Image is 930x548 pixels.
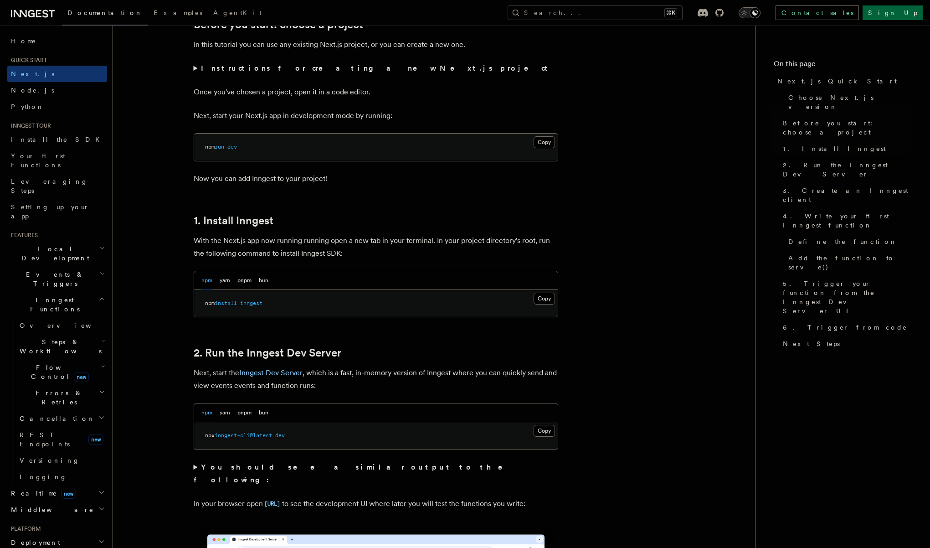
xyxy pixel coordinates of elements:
button: Realtimenew [7,485,107,501]
a: Before you start: choose a project [779,115,912,140]
a: Define the function [785,233,912,250]
span: Flow Control [16,363,100,381]
a: 5. Trigger your function from the Inngest Dev Server UI [779,275,912,319]
a: Inngest Dev Server [239,368,303,377]
a: 2. Run the Inngest Dev Server [779,157,912,182]
span: Deployment [7,538,60,547]
span: 2. Run the Inngest Dev Server [783,160,912,179]
p: In this tutorial you can use any existing Next.js project, or you can create a new one. [194,38,558,51]
a: 3. Create an Inngest client [779,182,912,208]
p: With the Next.js app now running running open a new tab in your terminal. In your project directo... [194,234,558,260]
a: Add the function to serve() [785,250,912,275]
a: Install the SDK [7,131,107,148]
button: pnpm [237,403,252,422]
a: 2. Run the Inngest Dev Server [194,346,341,359]
button: npm [201,403,212,422]
span: Define the function [788,237,897,246]
button: Copy [534,425,555,437]
span: Examples [154,9,202,16]
summary: You should see a similar output to the following: [194,461,558,486]
span: new [61,489,76,499]
button: Copy [534,136,555,148]
span: Logging [20,473,67,481]
p: Next, start the , which is a fast, in-memory version of Inngest where you can quickly send and vi... [194,367,558,392]
span: Choose Next.js version [788,93,912,111]
a: 1. Install Inngest [779,140,912,157]
a: Next Steps [779,336,912,352]
span: new [74,372,89,382]
span: Inngest Functions [7,295,98,314]
span: inngest [240,300,262,306]
span: Setting up your app [11,203,89,220]
button: bun [259,403,268,422]
span: Cancellation [16,414,95,423]
button: Toggle dark mode [739,7,760,18]
button: Cancellation [16,410,107,427]
span: npm [205,300,215,306]
a: Python [7,98,107,115]
span: dev [275,432,285,439]
span: Leveraging Steps [11,178,88,194]
a: Versioning [16,452,107,469]
span: 5. Trigger your function from the Inngest Dev Server UI [783,279,912,315]
span: REST Endpoints [20,431,70,448]
span: 3. Create an Inngest client [783,186,912,204]
span: Middleware [7,505,94,514]
span: 4. Write your first Inngest function [783,212,912,230]
a: Contact sales [776,5,859,20]
span: Versioning [20,457,80,464]
a: Setting up your app [7,199,107,224]
span: Errors & Retries [16,388,99,407]
button: Local Development [7,241,107,266]
summary: Instructions for creating a new Next.js project [194,62,558,75]
span: run [215,144,224,150]
span: 6. Trigger from code [783,323,907,332]
a: 1. Install Inngest [194,214,273,227]
a: Examples [148,3,208,25]
span: Home [11,36,36,46]
span: new [88,434,103,445]
a: 6. Trigger from code [779,319,912,336]
span: Python [11,103,44,110]
span: 1. Install Inngest [783,144,886,153]
span: npx [205,432,215,439]
a: Logging [16,469,107,485]
button: Search...⌘K [508,5,683,20]
button: pnpm [237,271,252,290]
span: Next Steps [783,339,840,348]
span: Overview [20,322,113,329]
span: Documentation [67,9,143,16]
code: [URL] [263,500,282,508]
span: Your first Functions [11,152,65,169]
span: Before you start: choose a project [783,119,912,137]
button: Middleware [7,501,107,518]
span: inngest-cli@latest [215,432,272,439]
a: Sign Up [863,5,923,20]
a: Overview [16,317,107,334]
span: Steps & Workflows [16,337,102,356]
button: Inngest Functions [7,292,107,317]
span: Realtime [7,489,76,498]
p: Once you've chosen a project, open it in a code editor. [194,86,558,98]
p: Now you can add Inngest to your project! [194,172,558,185]
span: Local Development [7,244,99,263]
a: Choose Next.js version [785,89,912,115]
button: Flow Controlnew [16,359,107,385]
button: Errors & Retries [16,385,107,410]
button: npm [201,271,212,290]
a: Next.js Quick Start [774,73,912,89]
span: Quick start [7,57,47,64]
span: Inngest tour [7,122,51,129]
a: Documentation [62,3,148,26]
span: Features [7,232,38,239]
a: [URL] [263,499,282,508]
span: Install the SDK [11,136,105,143]
a: REST Endpointsnew [16,427,107,452]
span: npm [205,144,215,150]
span: dev [227,144,237,150]
span: AgentKit [213,9,262,16]
span: install [215,300,237,306]
p: Next, start your Next.js app in development mode by running: [194,109,558,122]
strong: Instructions for creating a new Next.js project [201,64,551,72]
strong: You should see a similar output to the following: [194,463,516,484]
